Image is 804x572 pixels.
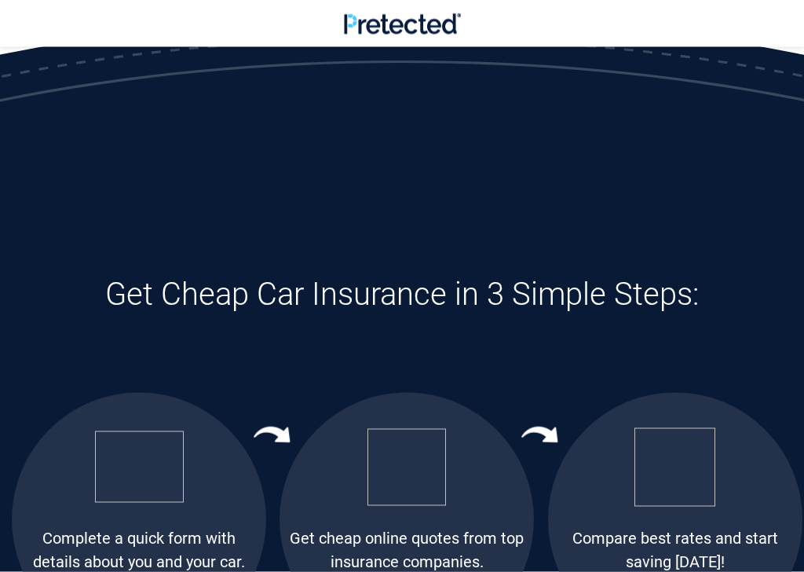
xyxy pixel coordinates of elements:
[344,13,461,35] img: Pretected Logo
[634,428,715,507] img: Save Money
[95,431,184,503] img: Pretected Profile
[12,275,792,314] h3: Get Cheap Car Insurance in 3 Simple Steps:
[367,429,446,506] img: Compare Rates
